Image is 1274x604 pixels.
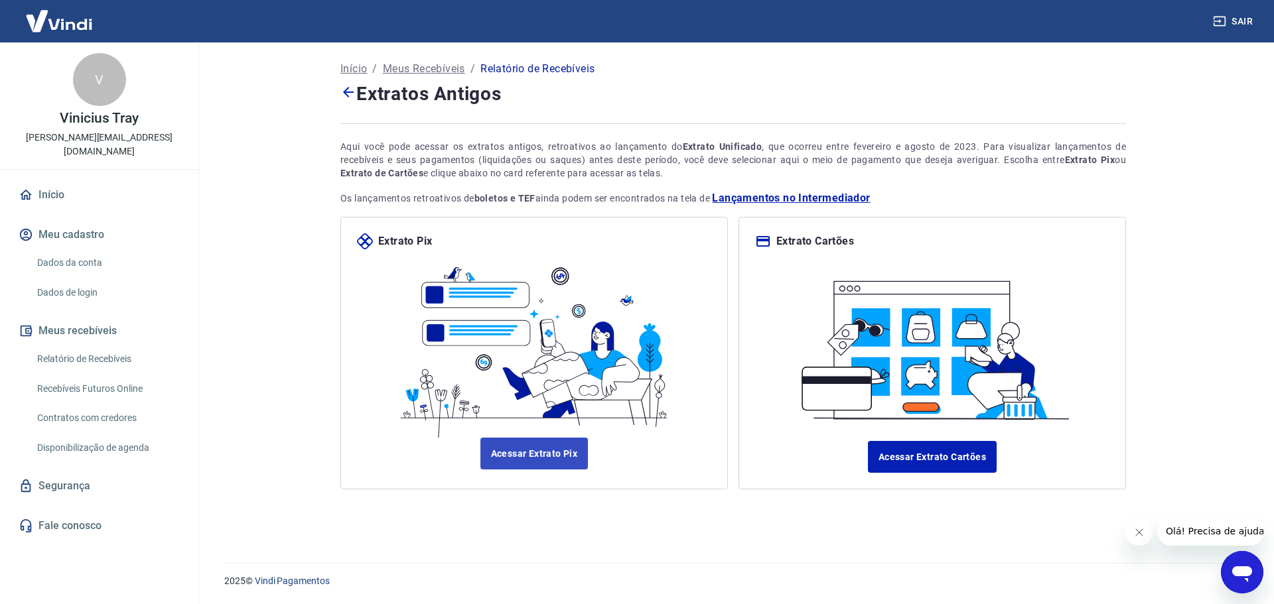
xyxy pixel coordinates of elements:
[392,249,675,438] img: ilustrapix.38d2ed8fdf785898d64e9b5bf3a9451d.svg
[340,61,367,77] a: Início
[712,190,870,206] a: Lançamentos no Intermediador
[480,61,595,77] p: Relatório de Recebíveis
[1210,9,1258,34] button: Sair
[11,131,188,158] p: [PERSON_NAME][EMAIL_ADDRESS][DOMAIN_NAME]
[1126,519,1153,546] iframe: Fechar mensagem
[16,471,182,501] a: Segurança
[16,220,182,249] button: Meu cadastro
[1065,154,1115,165] strong: Extrato Pix
[32,434,182,461] a: Disponibilização de agenda
[776,233,854,249] p: Extrato Cartões
[1221,551,1263,593] iframe: Botão para abrir a janela de mensagens
[255,575,330,586] a: Vindi Pagamentos
[480,438,589,469] a: Acessar Extrato Pix
[340,80,1126,107] h4: Extratos Antigos
[1158,516,1263,546] iframe: Mensagem da empresa
[340,190,1126,206] p: Os lançamentos retroativos de ainda podem ser encontrados na tela de
[16,511,182,540] a: Fale conosco
[224,574,1242,588] p: 2025 ©
[73,53,126,106] div: V
[868,441,997,473] a: Acessar Extrato Cartões
[372,61,377,77] p: /
[340,168,423,178] strong: Extrato de Cartões
[470,61,475,77] p: /
[16,180,182,210] a: Início
[32,375,182,402] a: Recebíveis Futuros Online
[32,345,182,373] a: Relatório de Recebíveis
[790,265,1074,425] img: ilustracard.1447bf24807628a904eb562bb34ea6f9.svg
[378,233,432,249] p: Extrato Pix
[383,61,465,77] a: Meus Recebíveis
[16,1,102,41] img: Vindi
[32,279,182,306] a: Dados de login
[32,404,182,432] a: Contratos com credores
[474,193,535,204] strong: boletos e TEF
[16,316,182,345] button: Meus recebíveis
[60,111,138,125] p: Vinicius Tray
[340,140,1126,180] div: Aqui você pode acessar os extratos antigos, retroativos ao lançamento do , que ocorreu entre feve...
[683,141,762,152] strong: Extrato Unificado
[8,9,111,20] span: Olá! Precisa de ajuda?
[32,249,182,276] a: Dados da conta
